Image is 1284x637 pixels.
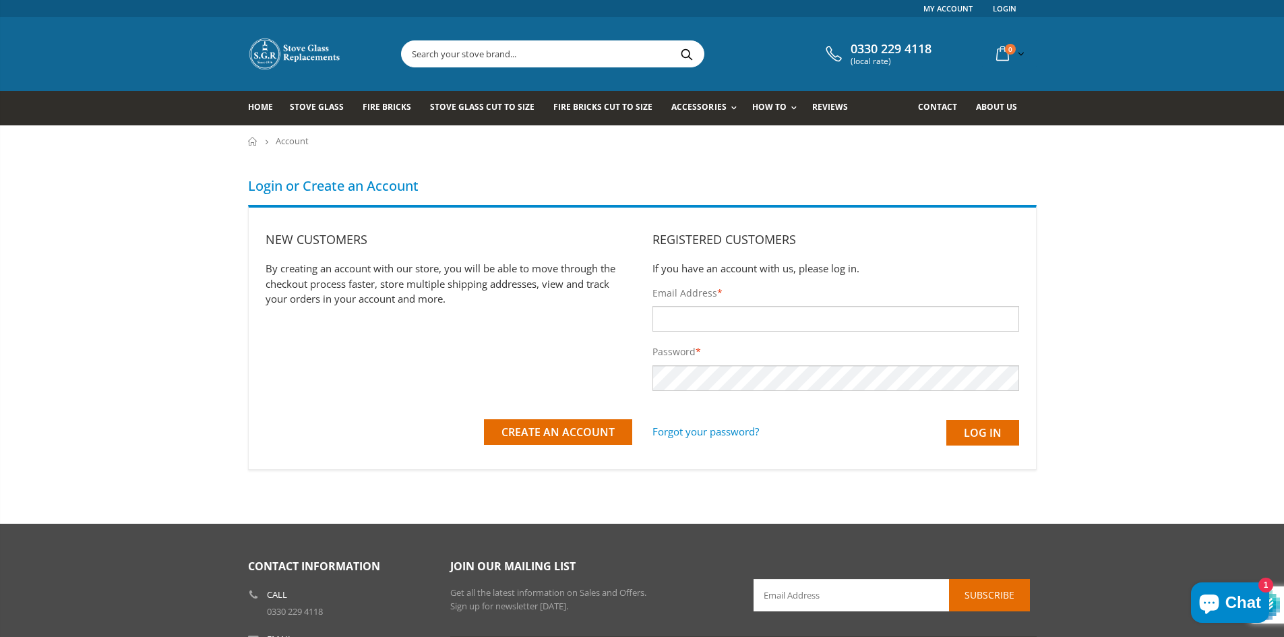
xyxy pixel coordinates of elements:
[553,91,663,125] a: Fire Bricks Cut To Size
[671,91,743,125] a: Accessories
[290,91,354,125] a: Stove Glass
[248,559,380,574] span: Contact Information
[248,137,258,146] a: Home
[672,41,702,67] button: Search
[752,101,787,113] span: How To
[363,91,421,125] a: Fire Bricks
[652,286,717,299] span: Email Address
[976,91,1027,125] a: About us
[822,42,931,66] a: 0330 229 4118 (local rate)
[918,101,957,113] span: Contact
[430,91,545,125] a: Stove Glass Cut To Size
[671,101,726,113] span: Accessories
[267,605,323,617] a: 0330 229 4118
[652,345,696,358] span: Password
[851,42,931,57] span: 0330 229 4118
[949,579,1030,611] button: Subscribe
[652,231,1019,247] h2: Registered Customers
[430,101,534,113] span: Stove Glass Cut To Size
[851,57,931,66] span: (local rate)
[754,579,1030,611] input: Email Address
[248,91,283,125] a: Home
[266,231,632,247] h2: New Customers
[248,37,342,71] img: Stove Glass Replacement
[812,101,848,113] span: Reviews
[1187,582,1273,626] inbox-online-store-chat: Shopify online store chat
[553,101,652,113] span: Fire Bricks Cut To Size
[402,41,855,67] input: Search your stove brand...
[812,91,858,125] a: Reviews
[248,101,273,113] span: Home
[991,40,1027,67] a: 0
[290,101,344,113] span: Stove Glass
[266,261,632,307] p: By creating an account with our store, you will be able to move through the checkout process fast...
[976,101,1017,113] span: About us
[450,586,733,613] p: Get all the latest information on Sales and Offers. Sign up for newsletter [DATE].
[652,261,1019,276] p: If you have an account with us, please log in.
[450,559,576,574] span: Join our mailing list
[752,91,803,125] a: How To
[918,91,967,125] a: Contact
[652,420,759,444] a: Forgot your password?
[484,419,632,445] button: Create an Account
[363,101,411,113] span: Fire Bricks
[276,135,309,147] span: Account
[946,420,1019,446] input: Log in
[248,177,1037,195] h1: Login or Create an Account
[1005,44,1016,55] span: 0
[501,425,615,439] span: Create an Account
[267,590,287,599] b: Call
